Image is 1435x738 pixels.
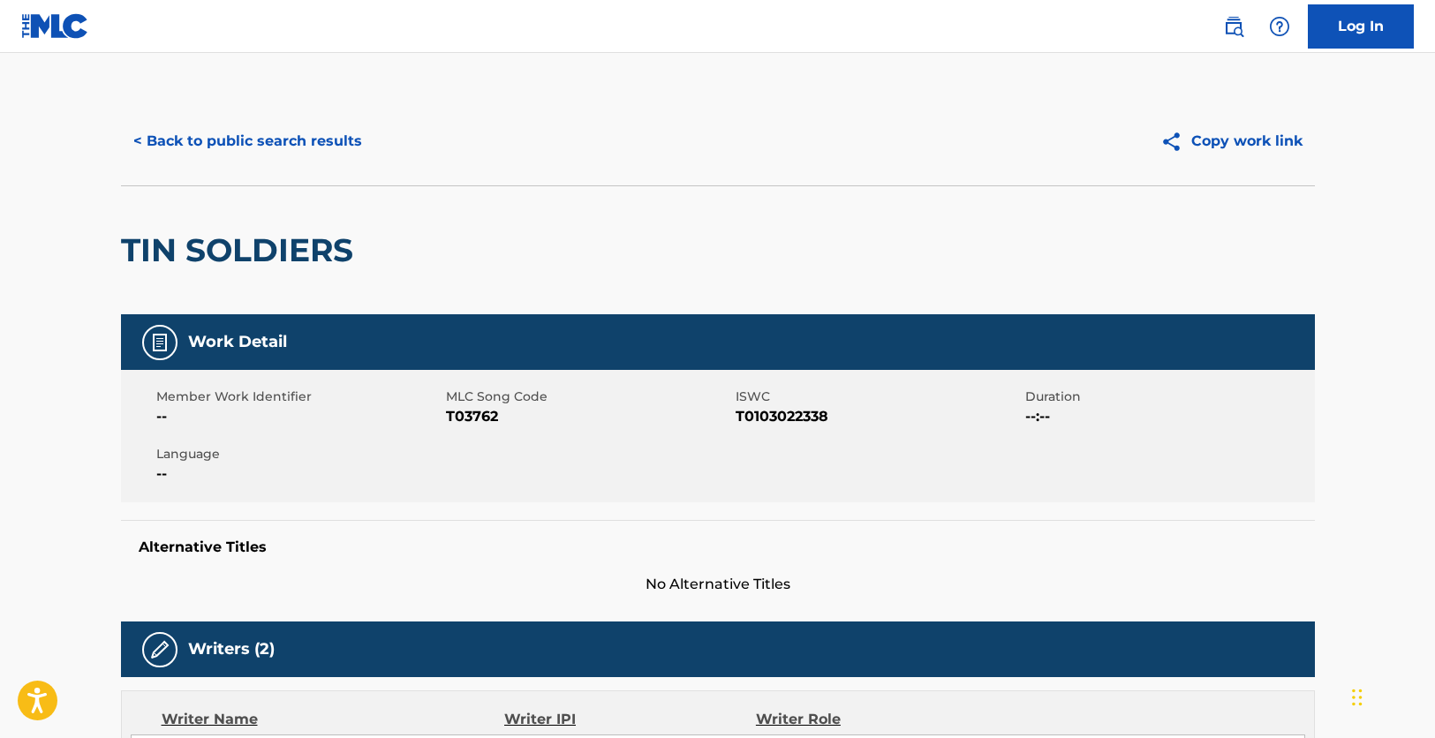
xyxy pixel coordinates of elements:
div: Writer Role [756,709,985,730]
h5: Alternative Titles [139,538,1297,556]
img: Work Detail [149,332,170,353]
img: search [1223,16,1244,37]
span: Language [156,445,442,463]
a: Public Search [1216,9,1251,44]
button: Copy work link [1148,119,1315,163]
a: Log In [1308,4,1414,49]
span: Duration [1025,388,1310,406]
h5: Writers (2) [188,639,275,659]
span: -- [156,406,442,427]
div: Writer IPI [504,709,756,730]
h5: Work Detail [188,332,287,352]
div: Help [1262,9,1297,44]
img: Writers [149,639,170,660]
span: ISWC [736,388,1021,406]
span: T0103022338 [736,406,1021,427]
img: MLC Logo [21,13,89,39]
span: MLC Song Code [446,388,731,406]
span: Member Work Identifier [156,388,442,406]
img: help [1269,16,1290,37]
iframe: Chat Widget [1347,653,1435,738]
span: -- [156,463,442,485]
span: No Alternative Titles [121,574,1315,595]
div: Writer Name [162,709,505,730]
img: Copy work link [1160,131,1191,153]
span: --:-- [1025,406,1310,427]
span: T03762 [446,406,731,427]
button: < Back to public search results [121,119,374,163]
h2: TIN SOLDIERS [121,230,362,270]
div: Drag [1352,671,1363,724]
